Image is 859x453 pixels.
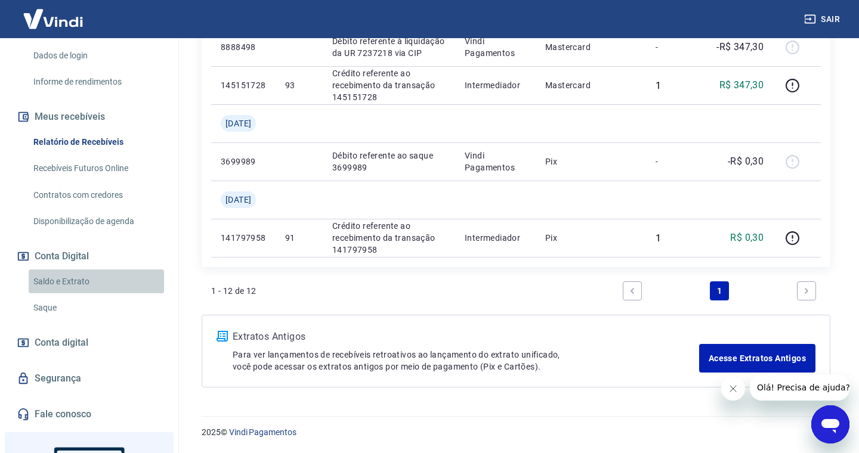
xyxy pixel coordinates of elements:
p: Vindi Pagamentos [465,35,526,59]
p: Para ver lançamentos de recebíveis retroativos ao lançamento do extrato unificado, você pode aces... [233,349,699,373]
span: [DATE] [225,117,251,129]
p: 141797958 [221,232,266,244]
p: - [656,41,691,53]
p: 2025 © [202,426,830,439]
a: Conta digital [14,330,164,356]
button: Meus recebíveis [14,104,164,130]
iframe: Fechar mensagem [721,377,745,401]
p: 8888498 [221,41,266,53]
p: Débito referente ao saque 3699989 [332,150,446,173]
p: Vindi Pagamentos [465,150,526,173]
p: - [656,156,691,167]
p: Crédito referente ao recebimento da transação 141797958 [332,220,446,256]
button: Conta Digital [14,243,164,269]
span: Olá! Precisa de ajuda? [7,8,100,18]
div: 1 [656,80,691,91]
p: 91 [285,232,313,244]
p: 93 [285,79,313,91]
img: Vindi [14,1,92,37]
iframe: Botão para abrir a janela de mensagens [811,405,849,443]
ul: Pagination [618,277,821,305]
p: -R$ 0,30 [728,154,764,169]
p: Intermediador [465,79,526,91]
p: Mastercard [545,79,636,91]
p: Mastercard [545,41,636,53]
a: Dados de login [29,44,164,68]
a: Page 1 is your current page [710,281,729,300]
a: Segurança [14,365,164,392]
a: Acesse Extratos Antigos [699,344,815,373]
p: -R$ 347,30 [716,40,764,54]
p: R$ 347,30 [719,78,764,92]
a: Vindi Pagamentos [229,427,296,437]
iframe: Mensagem da empresa [750,374,849,401]
span: Conta digital [35,334,88,351]
a: Informe de rendimentos [29,70,164,94]
a: Disponibilização de agenda [29,209,164,234]
p: Extratos Antigos [233,330,699,344]
p: Débito referente à liquidação da UR 7237218 via CIP [332,35,446,59]
a: Fale conosco [14,401,164,427]
p: 3699989 [221,156,266,167]
p: Intermediador [465,232,526,244]
p: Crédito referente ao recebimento da transação 145151728 [332,67,446,103]
p: R$ 0,30 [730,231,764,245]
p: 145151728 [221,79,266,91]
div: 1 [656,232,691,244]
a: Saque [29,296,164,320]
a: Next page [797,281,816,300]
span: [DATE] [225,194,251,206]
p: 1 - 12 de 12 [211,285,257,297]
button: Sair [802,8,845,30]
img: ícone [217,331,228,342]
a: Contratos com credores [29,183,164,207]
p: Pix [545,232,636,244]
p: Pix [545,156,636,167]
a: Saldo e Extrato [29,269,164,294]
a: Relatório de Recebíveis [29,130,164,154]
a: Previous page [623,281,642,300]
a: Recebíveis Futuros Online [29,156,164,181]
